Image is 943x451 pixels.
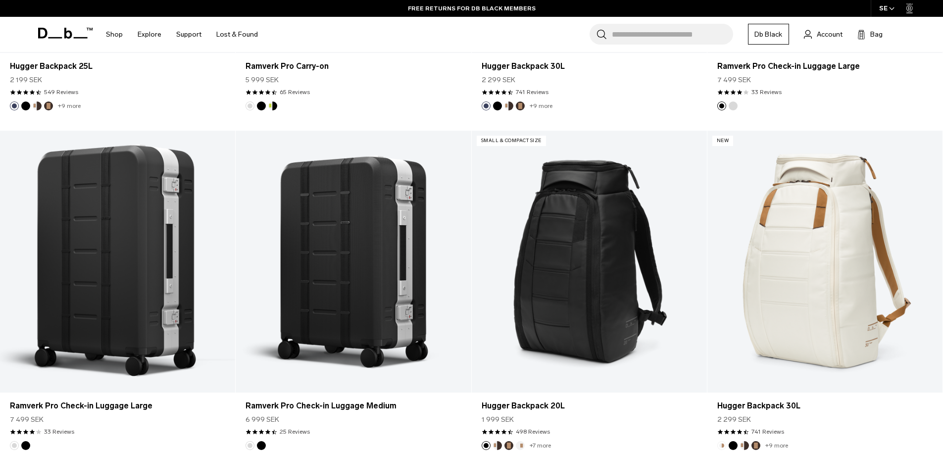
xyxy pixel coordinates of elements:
a: 741 reviews [751,427,784,436]
a: 741 reviews [516,88,548,97]
a: Shop [106,17,123,52]
span: 2 199 SEK [10,75,42,85]
button: Cappuccino [493,441,502,450]
a: Hugger Backpack 20L [472,131,707,392]
button: Cappuccino [33,101,42,110]
a: 33 reviews [44,427,74,436]
a: Ramverk Pro Check-in Luggage Medium [236,131,471,392]
button: Espresso [504,441,513,450]
a: 33 reviews [751,88,782,97]
a: +9 more [765,442,788,449]
a: Support [176,17,201,52]
a: Explore [138,17,161,52]
span: 2 299 SEK [717,414,751,425]
a: Ramverk Pro Carry-on [246,60,461,72]
button: Black Out [717,101,726,110]
button: Black Out [257,101,266,110]
a: Hugger Backpack 30L [482,60,697,72]
button: Db x New Amsterdam Surf Association [268,101,277,110]
a: +9 more [58,102,81,109]
button: Espresso [44,101,53,110]
button: Cappuccino [740,441,749,450]
button: Silver [246,441,254,450]
a: 65 reviews [280,88,310,97]
button: Cappuccino [504,101,513,110]
a: Hugger Backpack 30L [707,131,943,392]
button: Black Out [21,101,30,110]
a: Account [804,28,843,40]
button: Black Out [21,441,30,450]
button: Black Out [729,441,738,450]
button: Espresso [751,441,760,450]
button: Black Out [257,441,266,450]
a: 549 reviews [44,88,78,97]
a: FREE RETURNS FOR DB BLACK MEMBERS [408,4,536,13]
a: Lost & Found [216,17,258,52]
span: 5 999 SEK [246,75,279,85]
button: Black Out [482,441,491,450]
button: Silver [10,441,19,450]
button: Oatmilk [717,441,726,450]
a: Db Black [748,24,789,45]
a: Hugger Backpack 20L [482,400,697,412]
a: Hugger Backpack 25L [10,60,225,72]
button: Silver [246,101,254,110]
button: Blue Hour [482,101,491,110]
a: Ramverk Pro Check-in Luggage Large [10,400,225,412]
a: Ramverk Pro Check-in Luggage Large [717,60,933,72]
button: Oatmilk [516,441,525,450]
button: Black Out [493,101,502,110]
a: Ramverk Pro Check-in Luggage Medium [246,400,461,412]
span: 7 499 SEK [717,75,751,85]
a: +7 more [530,442,551,449]
a: 498 reviews [516,427,550,436]
button: Silver [729,101,738,110]
button: Bag [857,28,883,40]
span: 1 999 SEK [482,414,514,425]
span: Bag [870,29,883,40]
a: 25 reviews [280,427,310,436]
span: 2 299 SEK [482,75,515,85]
p: New [712,136,734,146]
span: 6 999 SEK [246,414,279,425]
a: Hugger Backpack 30L [717,400,933,412]
button: Espresso [516,101,525,110]
span: Account [817,29,843,40]
a: +9 more [530,102,552,109]
button: Blue Hour [10,101,19,110]
p: Small & Compact Size [477,136,546,146]
span: 7 499 SEK [10,414,44,425]
nav: Main Navigation [99,17,265,52]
